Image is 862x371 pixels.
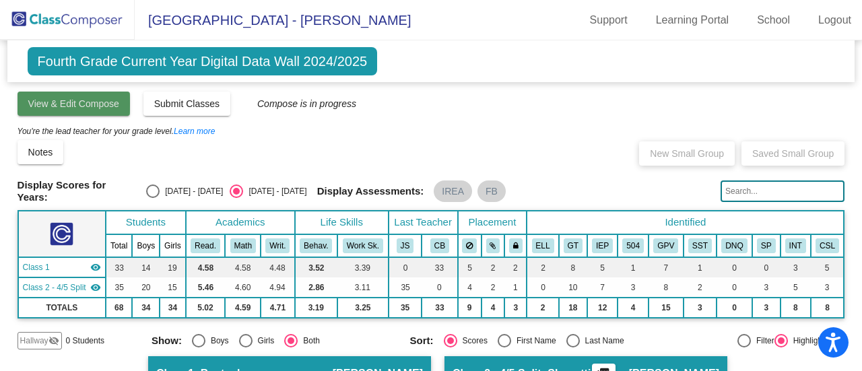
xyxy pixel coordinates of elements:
[788,335,825,347] div: Highlight
[649,298,684,318] td: 15
[295,211,389,234] th: Life Skills
[587,257,618,277] td: 5
[579,9,638,31] a: Support
[146,184,306,198] mat-radio-group: Select an option
[653,238,678,253] button: GPV
[160,298,186,318] td: 34
[135,9,411,31] span: [GEOGRAPHIC_DATA] - [PERSON_NAME]
[504,298,527,318] td: 3
[225,257,261,277] td: 4.58
[559,277,587,298] td: 10
[527,277,558,298] td: 0
[458,257,482,277] td: 5
[559,257,587,277] td: 8
[152,335,182,347] span: Show:
[186,277,226,298] td: 5.46
[18,257,106,277] td: Cynthia Boatenhamer - Boatenhamer
[90,282,101,293] mat-icon: visibility
[587,234,618,257] th: Individualized Education Plan
[811,234,844,257] th: Counseling
[389,257,422,277] td: 0
[66,335,104,347] span: 0 Students
[132,298,160,318] td: 34
[816,238,839,253] button: CSL
[688,238,712,253] button: SST
[684,298,717,318] td: 3
[422,257,457,277] td: 33
[618,298,649,318] td: 4
[295,257,337,277] td: 3.52
[564,238,583,253] button: GT
[504,234,527,257] th: Keep with teacher
[781,277,811,298] td: 5
[649,234,684,257] th: Good Parent Volunteer
[458,211,527,234] th: Placement
[295,298,337,318] td: 3.19
[152,334,400,347] mat-radio-group: Select an option
[23,261,50,273] span: Class 1
[527,234,558,257] th: English Language Learner
[684,257,717,277] td: 1
[717,257,752,277] td: 0
[106,234,132,257] th: Total
[422,234,457,257] th: Cynthia Boatenhamer
[752,277,781,298] td: 3
[618,277,649,298] td: 3
[174,127,215,136] a: Learn more
[300,238,332,253] button: Behav.
[811,277,844,298] td: 3
[191,238,220,253] button: Read.
[752,234,781,257] th: Speech
[422,277,457,298] td: 0
[781,257,811,277] td: 3
[422,298,457,318] td: 33
[389,234,422,257] th: Jackie Skrmetti
[587,277,618,298] td: 7
[580,335,624,347] div: Last Name
[618,234,649,257] th: 504 Plan
[618,257,649,277] td: 1
[458,277,482,298] td: 4
[458,234,482,257] th: Keep away students
[160,257,186,277] td: 19
[23,281,86,294] span: Class 2 - 4/5 Split
[527,257,558,277] td: 2
[504,277,527,298] td: 1
[527,211,844,234] th: Identified
[18,179,137,203] span: Display Scores for Years:
[504,257,527,277] td: 2
[807,9,862,31] a: Logout
[106,277,132,298] td: 35
[90,262,101,273] mat-icon: visibility
[244,98,356,109] span: Compose is in progress
[684,234,717,257] th: SST/MTSS
[186,298,226,318] td: 5.02
[746,9,801,31] a: School
[532,238,554,253] button: ELL
[751,335,774,347] div: Filter
[28,98,119,109] span: View & Edit Compose
[482,298,504,318] td: 4
[482,277,504,298] td: 2
[389,298,422,318] td: 35
[752,298,781,318] td: 3
[781,298,811,318] td: 8
[622,238,644,253] button: 504
[717,277,752,298] td: 0
[28,147,53,158] span: Notes
[160,277,186,298] td: 15
[225,298,261,318] td: 4.59
[261,277,295,298] td: 4.94
[721,180,844,202] input: Search...
[410,334,659,347] mat-radio-group: Select an option
[18,127,215,136] i: You're the lead teacher for your grade level.
[265,238,290,253] button: Writ.
[261,298,295,318] td: 4.71
[458,298,482,318] td: 9
[457,335,488,347] div: Scores
[225,277,261,298] td: 4.60
[106,257,132,277] td: 33
[132,277,160,298] td: 20
[389,277,422,298] td: 35
[721,238,747,253] button: DNQ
